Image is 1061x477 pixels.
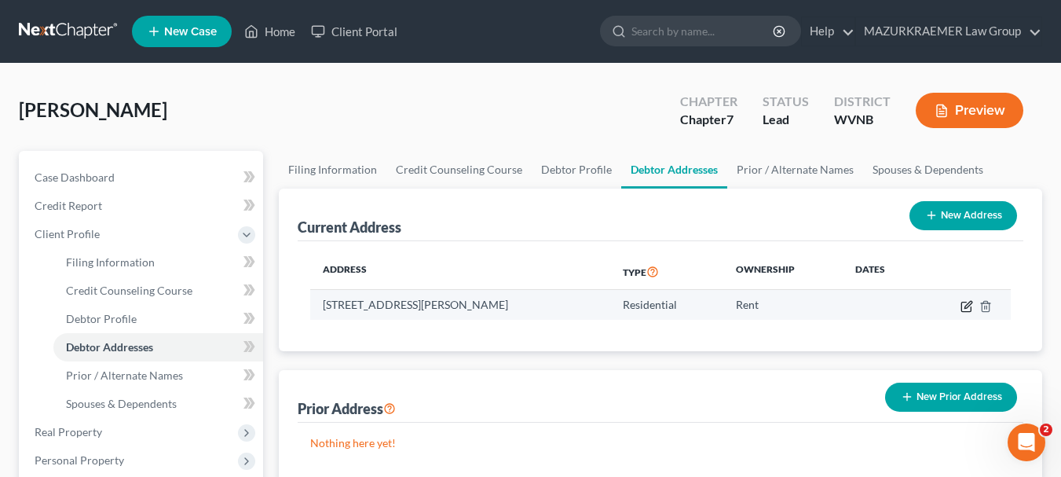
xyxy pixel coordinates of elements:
span: 2 [1040,424,1052,436]
span: Real Property [35,425,102,438]
td: Residential [610,290,723,320]
span: Prior / Alternate Names [66,369,183,382]
span: Personal Property [35,453,124,467]
div: Status [763,93,809,111]
a: Case Dashboard [22,163,263,192]
button: New Address [909,201,1017,230]
a: Credit Report [22,192,263,220]
span: Credit Report [35,199,102,212]
a: Spouses & Dependents [863,151,993,189]
a: Help [802,17,854,46]
a: Home [236,17,303,46]
th: Ownership [723,254,843,290]
th: Address [310,254,610,290]
td: [STREET_ADDRESS][PERSON_NAME] [310,290,610,320]
div: District [834,93,891,111]
span: 7 [726,112,734,127]
a: Filing Information [279,151,386,189]
span: [PERSON_NAME] [19,98,167,121]
button: New Prior Address [885,383,1017,412]
iframe: Intercom live chat [1008,424,1045,461]
span: Debtor Profile [66,312,137,325]
span: Case Dashboard [35,171,115,184]
a: Credit Counseling Course [53,277,263,305]
td: Rent [723,290,843,320]
p: Nothing here yet! [310,435,1011,451]
div: Chapter [680,111,737,129]
div: Chapter [680,93,737,111]
a: MAZURKRAEMER Law Group [856,17,1041,46]
span: Spouses & Dependents [66,397,177,410]
a: Spouses & Dependents [53,390,263,418]
span: New Case [164,26,217,38]
a: Prior / Alternate Names [53,361,263,390]
a: Prior / Alternate Names [727,151,863,189]
div: Current Address [298,218,401,237]
a: Debtor Addresses [53,333,263,361]
span: Debtor Addresses [66,340,153,354]
span: Client Profile [35,227,100,240]
button: Preview [916,93,1023,128]
div: WVNB [834,111,891,129]
a: Debtor Addresses [621,151,727,189]
a: Filing Information [53,248,263,277]
span: Credit Counseling Course [66,284,192,297]
div: Lead [763,111,809,129]
th: Type [610,254,723,290]
a: Debtor Profile [53,305,263,333]
span: Filing Information [66,255,155,269]
a: Credit Counseling Course [386,151,532,189]
a: Client Portal [303,17,405,46]
div: Prior Address [298,399,396,418]
th: Dates [843,254,921,290]
input: Search by name... [631,17,775,46]
a: Debtor Profile [532,151,621,189]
